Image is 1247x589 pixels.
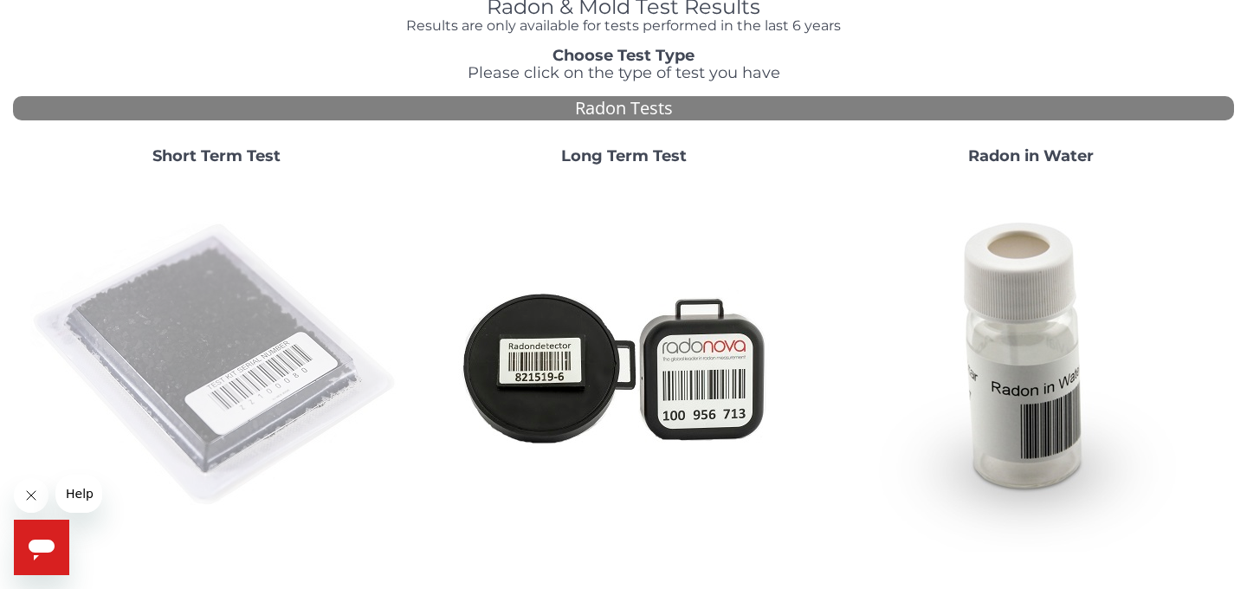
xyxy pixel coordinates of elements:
div: Radon Tests [13,96,1234,121]
img: ShortTerm.jpg [30,179,403,552]
iframe: Message from company [55,475,102,513]
iframe: Button to launch messaging window [14,520,69,575]
h4: Results are only available for tests performed in the last 6 years [379,18,868,34]
strong: Long Term Test [561,146,687,165]
strong: Radon in Water [968,146,1094,165]
strong: Short Term Test [152,146,281,165]
img: Radtrak2vsRadtrak3.jpg [437,179,810,552]
iframe: Close message [14,478,48,513]
span: Please click on the type of test you have [468,63,780,82]
strong: Choose Test Type [552,46,695,65]
img: RadoninWater.jpg [844,179,1217,552]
